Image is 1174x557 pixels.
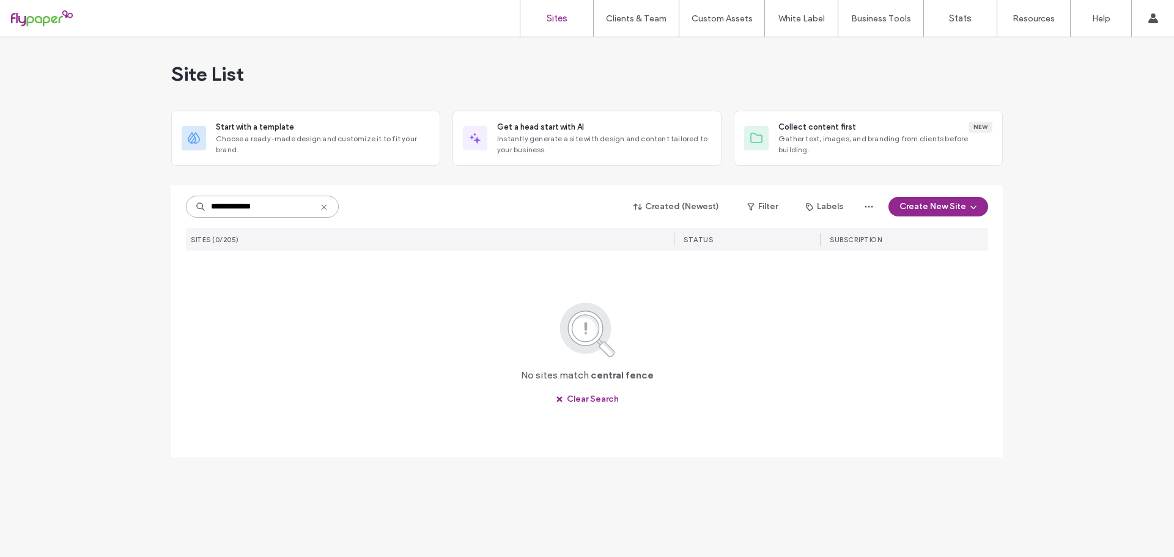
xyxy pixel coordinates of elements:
[591,369,654,382] span: central fence
[969,122,992,133] div: New
[452,111,722,166] div: Get a head start with AIInstantly generate a site with design and content tailored to your business.
[171,62,244,86] span: Site List
[216,133,430,155] span: Choose a ready-made design and customize it to fit your brand.
[497,121,584,133] span: Get a head start with AI
[735,197,790,216] button: Filter
[606,13,666,24] label: Clients & Team
[778,13,825,24] label: White Label
[684,235,713,244] span: STATUS
[497,133,711,155] span: Instantly generate a site with design and content tailored to your business.
[830,235,882,244] span: SUBSCRIPTION
[692,13,753,24] label: Custom Assets
[778,121,856,133] span: Collect content first
[795,197,854,216] button: Labels
[547,13,567,24] label: Sites
[888,197,988,216] button: Create New Site
[623,197,730,216] button: Created (Newest)
[28,9,53,20] span: Help
[171,111,440,166] div: Start with a templateChoose a ready-made design and customize it to fit your brand.
[734,111,1003,166] div: Collect content firstNewGather text, images, and branding from clients before building.
[1092,13,1110,24] label: Help
[1013,13,1055,24] label: Resources
[851,13,911,24] label: Business Tools
[521,369,589,382] span: No sites match
[949,13,972,24] label: Stats
[191,235,239,244] span: SITES (0/205)
[216,121,294,133] span: Start with a template
[778,133,992,155] span: Gather text, images, and branding from clients before building.
[545,389,630,409] button: Clear Search
[543,300,632,359] img: search.svg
